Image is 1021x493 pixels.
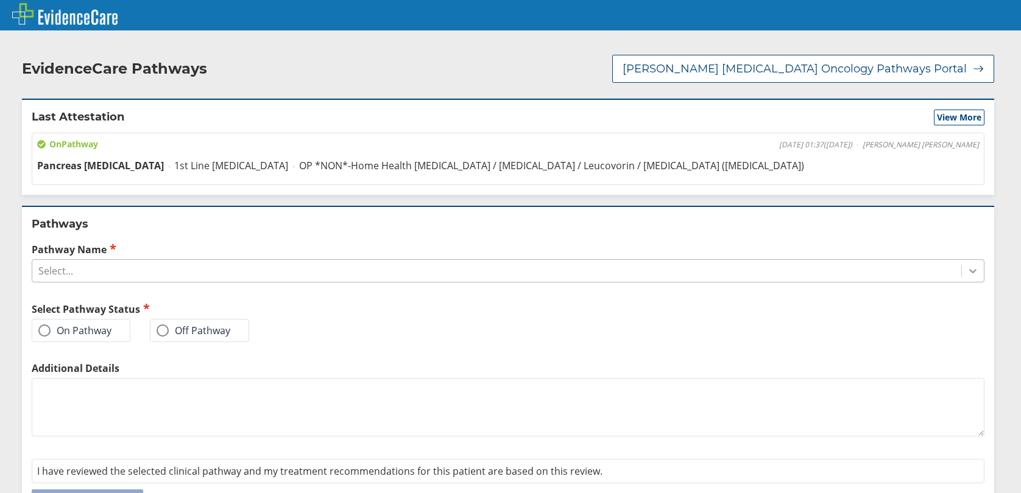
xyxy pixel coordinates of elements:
[174,159,288,172] span: 1st Line [MEDICAL_DATA]
[157,324,230,337] label: Off Pathway
[12,3,118,25] img: EvidenceCare
[32,242,984,256] label: Pathway Name
[863,140,979,150] span: [PERSON_NAME] [PERSON_NAME]
[37,159,164,172] span: Pancreas [MEDICAL_DATA]
[623,61,967,76] span: [PERSON_NAME] [MEDICAL_DATA] Oncology Pathways Portal
[37,464,602,478] span: I have reviewed the selected clinical pathway and my treatment recommendations for this patient a...
[612,55,994,83] button: [PERSON_NAME] [MEDICAL_DATA] Oncology Pathways Portal
[32,217,984,231] h2: Pathways
[32,302,503,316] h2: Select Pathway Status
[38,264,73,278] div: Select...
[32,110,124,125] h2: Last Attestation
[934,110,984,125] button: View More
[299,159,804,172] span: OP *NON*-Home Health [MEDICAL_DATA] / [MEDICAL_DATA] / Leucovorin / [MEDICAL_DATA] ([MEDICAL_DATA])
[779,140,852,150] span: [DATE] 01:37 ( [DATE] )
[37,138,98,150] span: On Pathway
[38,324,111,337] label: On Pathway
[937,111,981,124] span: View More
[32,362,984,375] label: Additional Details
[22,60,207,78] h2: EvidenceCare Pathways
